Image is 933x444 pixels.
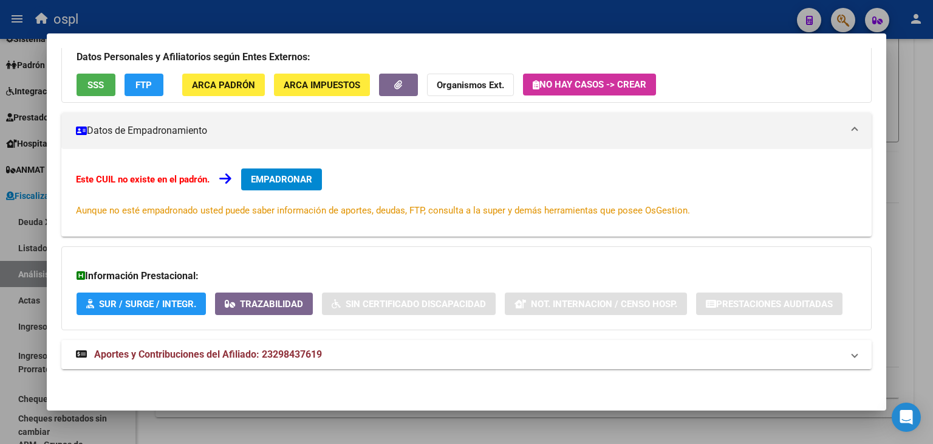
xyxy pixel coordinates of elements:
[531,299,677,310] span: Not. Internacion / Censo Hosp.
[135,80,152,91] span: FTP
[533,79,646,90] span: No hay casos -> Crear
[346,299,486,310] span: Sin Certificado Discapacidad
[505,293,687,315] button: Not. Internacion / Censo Hosp.
[192,80,255,91] span: ARCA Padrón
[215,293,313,315] button: Trazabilidad
[427,74,514,96] button: Organismos Ext.
[523,74,656,95] button: No hay casos -> Crear
[716,299,833,310] span: Prestaciones Auditadas
[76,205,690,216] span: Aunque no esté empadronado usted puede saber información de aportes, deudas, FTP, consulta a la s...
[77,269,856,283] h3: Información Prestacional:
[696,293,842,315] button: Prestaciones Auditadas
[61,149,872,237] div: Datos de Empadronamiento
[61,340,872,369] mat-expansion-panel-header: Aportes y Contribuciones del Afiliado: 23298437619
[284,80,360,91] span: ARCA Impuestos
[322,293,496,315] button: Sin Certificado Discapacidad
[76,174,210,185] strong: Este CUIL no existe en el padrón.
[99,299,196,310] span: SUR / SURGE / INTEGR.
[77,293,206,315] button: SUR / SURGE / INTEGR.
[125,74,163,96] button: FTP
[240,299,303,310] span: Trazabilidad
[61,113,872,149] mat-expansion-panel-header: Datos de Empadronamiento
[437,80,504,91] strong: Organismos Ext.
[77,50,856,64] h3: Datos Personales y Afiliatorios según Entes Externos:
[77,74,115,96] button: SSS
[274,74,370,96] button: ARCA Impuestos
[241,168,322,190] button: EMPADRONAR
[182,74,265,96] button: ARCA Padrón
[87,80,104,91] span: SSS
[251,174,312,185] span: EMPADRONAR
[94,349,322,360] span: Aportes y Contribuciones del Afiliado: 23298437619
[76,123,842,138] mat-panel-title: Datos de Empadronamiento
[892,403,921,432] div: Open Intercom Messenger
